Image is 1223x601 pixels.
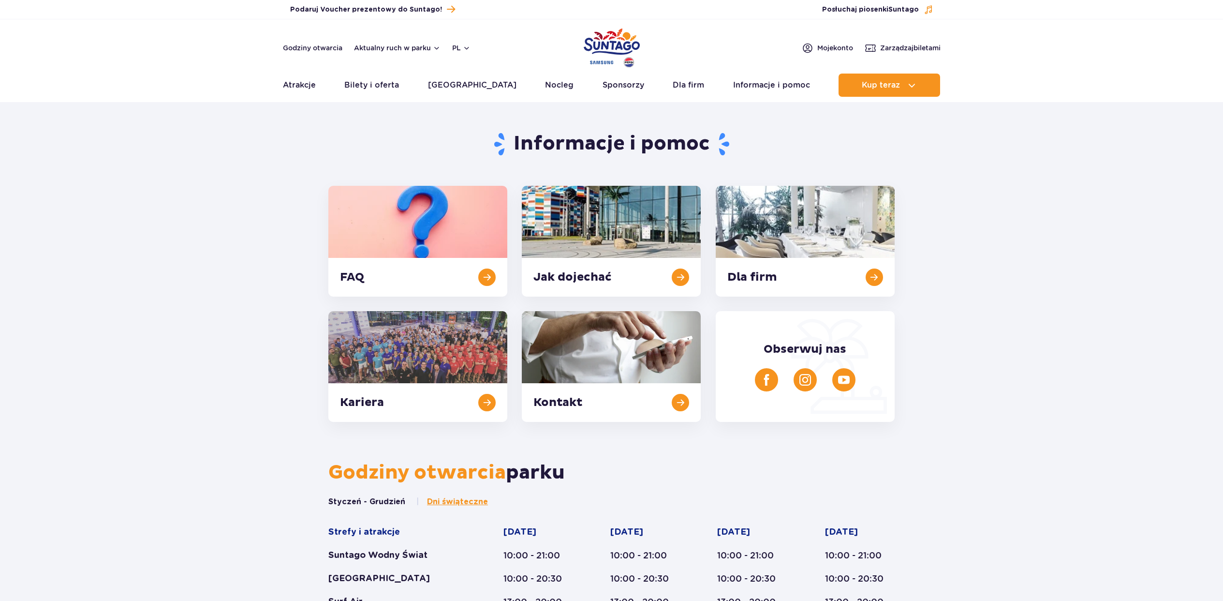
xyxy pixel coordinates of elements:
div: [DATE] [825,526,895,538]
a: Podaruj Voucher prezentowy do Suntago! [290,3,455,16]
span: Suntago [888,6,919,13]
div: 10:00 - 21:00 [503,550,573,561]
div: Suntago Wodny Świat [328,550,466,561]
span: Obserwuj nas [764,342,846,357]
span: Zarządzaj biletami [880,43,941,53]
a: Godziny otwarcia [283,43,342,53]
a: Atrakcje [283,74,316,97]
div: [DATE] [717,526,788,538]
div: 10:00 - 20:30 [825,573,895,585]
button: Aktualny ruch w parku [354,44,441,52]
a: Dla firm [673,74,704,97]
div: 10:00 - 21:00 [610,550,680,561]
div: 10:00 - 21:00 [717,550,788,561]
a: Informacje i pomoc [733,74,810,97]
a: Sponsorzy [603,74,644,97]
button: pl [452,43,471,53]
button: Posłuchaj piosenkiSuntago [822,5,933,15]
div: [DATE] [503,526,573,538]
span: Godziny otwarcia [328,461,506,485]
h2: parku [328,461,895,485]
img: YouTube [838,374,850,386]
a: Park of Poland [584,24,640,69]
div: 10:00 - 20:30 [610,573,680,585]
span: Kup teraz [862,81,900,90]
img: Instagram [799,374,811,386]
span: Podaruj Voucher prezentowy do Suntago! [290,5,442,15]
a: Bilety i oferta [344,74,399,97]
div: 10:00 - 20:30 [503,573,573,585]
button: Styczeń - Grudzień [328,496,405,507]
div: 10:00 - 20:30 [717,573,788,585]
button: Kup teraz [839,74,940,97]
a: Mojekonto [802,42,853,54]
div: Strefy i atrakcje [328,526,466,538]
a: [GEOGRAPHIC_DATA] [428,74,516,97]
a: Nocleg [545,74,574,97]
div: 10:00 - 21:00 [825,550,895,561]
span: Dni świąteczne [427,496,488,507]
img: Facebook [761,374,772,386]
span: Posłuchaj piosenki [822,5,919,15]
button: Dni świąteczne [416,496,488,507]
div: [GEOGRAPHIC_DATA] [328,573,466,585]
a: Zarządzajbiletami [865,42,941,54]
div: [DATE] [610,526,680,538]
span: Moje konto [817,43,853,53]
h1: Informacje i pomoc [328,132,895,157]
